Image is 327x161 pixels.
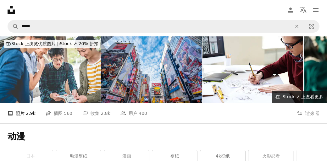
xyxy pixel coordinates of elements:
[101,36,202,103] img: Colorful Signs and Billboards in Akihabara, a Shopping District Famous for Its Anime, Manga, Vide...
[8,131,319,142] h1: 动漫
[297,4,309,16] button: 语言
[309,4,322,16] button: 菜单
[8,6,15,14] a: Home — Unsplash
[120,103,147,123] a: 用户 400
[8,20,319,33] form: 查找全站视觉对象
[275,94,323,99] span: 在 iStock ↗ 上查看更多
[297,103,319,123] button: 过滤 器
[8,20,19,32] button: Search Unsplash
[129,110,137,117] font: 用户
[54,110,63,117] font: 插图
[139,110,147,117] span: 400
[304,20,319,32] button: 视觉搜索
[284,4,297,16] a: 登录 / 注册
[82,103,110,123] a: 收集 2.8k
[46,103,72,123] a: 插图 560
[6,41,98,46] span: 在 iStock ↗ 20% 折扣
[305,110,319,117] font: 过滤 器
[10,41,58,46] span: iStock 上浏览优质图片 |
[91,110,99,117] font: 收集
[272,91,327,103] a: 在 iStock ↗ 上查看更多
[64,110,72,117] span: 560
[202,36,303,103] img: Comic artist
[290,20,304,32] button: Clear
[101,110,110,117] span: 2.8k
